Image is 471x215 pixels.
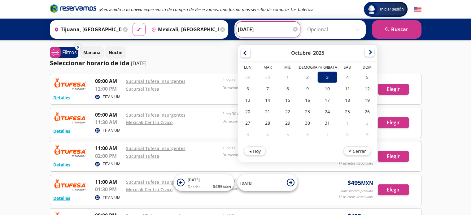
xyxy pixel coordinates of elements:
[297,71,317,83] div: 02-Oct-25
[347,178,373,187] span: $ 495
[95,186,123,193] p: 01:30 PM
[297,83,317,94] div: 09-Oct-25
[244,146,266,156] button: Hoy
[357,71,377,83] div: 05-Oct-25
[378,151,409,162] button: Elegir
[317,94,337,106] div: 17-Oct-25
[83,49,100,56] p: Mañana
[337,129,357,140] div: 08-Nov-25
[238,106,258,117] div: 20-Oct-25
[317,117,337,129] div: 31-Oct-25
[126,153,159,159] a: Sucursal Tufesa
[126,112,185,118] a: Sucursal Tufesa Insurgentes
[222,118,316,124] p: Duración
[337,83,357,94] div: 11-Oct-25
[258,94,277,106] div: 14-Oct-25
[338,194,373,200] p: 17 asientos disponibles
[277,71,297,83] div: 01-Oct-25
[103,161,120,167] p: TITANIUM
[317,106,337,117] div: 24-Oct-25
[378,117,409,128] button: Elegir
[53,94,70,101] button: Detalles
[343,146,371,156] button: Cerrar
[149,22,219,37] input: Buscar Destino
[337,106,357,117] div: 25-Oct-25
[53,161,70,168] button: Detalles
[95,152,123,160] p: 02:00 PM
[337,65,357,71] th: Sábado
[126,86,159,92] a: Sucursal Tufesa
[188,184,200,190] span: Desde:
[258,65,277,71] th: Martes
[291,49,310,56] div: Octubre
[238,71,258,83] div: 29-Sep-25
[223,184,231,189] small: MXN
[53,178,87,191] img: RESERVAMOS
[103,195,120,200] p: TITANIUM
[222,111,316,117] p: 2 hrs 30 mins
[80,46,104,58] button: Mañana
[95,118,123,126] p: 11:30 AM
[238,129,258,140] div: 03-Nov-25
[95,144,123,152] p: 11:00 AM
[50,58,129,68] p: Seleccionar horario de ida
[53,77,87,90] img: RESERVAMOS
[340,188,373,194] p: Viaje sencillo p/adulto
[126,179,185,185] a: Sucursal Tufesa Insurgentes
[337,71,357,83] div: 04-Oct-25
[357,129,377,140] div: 09-Nov-25
[95,111,123,118] p: 09:00 AM
[258,129,277,140] div: 04-Nov-25
[277,117,297,129] div: 29-Oct-25
[174,174,234,191] button: [DATE]Desde:$495MXN
[238,65,258,71] th: Lunes
[95,77,123,85] p: 09:00 AM
[126,145,185,151] a: Sucursal Tufesa Insurgentes
[105,46,126,58] button: Noche
[317,71,337,83] div: 03-Oct-25
[258,83,277,94] div: 07-Oct-25
[126,78,185,84] a: Sucursal Tufesa Insurgentes
[52,22,121,37] input: Buscar Origen
[237,174,298,191] button: [DATE]
[297,94,317,106] div: 16-Oct-25
[372,20,421,39] button: Buscar
[222,77,316,83] p: 3 horas
[277,106,297,117] div: 22-Oct-25
[258,71,277,83] div: 30-Sep-25
[95,85,123,92] p: 12:00 PM
[357,117,377,129] div: 02-Nov-25
[317,65,337,71] th: Viernes
[377,6,406,12] span: Iniciar sesión
[297,117,317,129] div: 30-Oct-25
[277,65,297,71] th: Miércoles
[317,129,337,140] div: 07-Nov-25
[313,49,324,56] div: 2025
[103,94,120,100] p: TITANIUM
[297,129,317,140] div: 06-Nov-25
[53,111,87,123] img: RESERVAMOS
[213,183,231,190] span: $ 495
[277,83,297,94] div: 08-Oct-25
[50,4,96,13] i: Brand Logo
[357,65,377,71] th: Domingo
[357,94,377,106] div: 19-Oct-25
[378,184,409,195] button: Elegir
[307,22,363,37] input: Opcional
[317,83,337,94] div: 10-Oct-25
[238,22,299,37] input: Elegir Fecha
[238,83,258,94] div: 06-Oct-25
[378,84,409,95] button: Elegir
[297,106,317,117] div: 23-Oct-25
[337,94,357,106] div: 18-Oct-25
[357,106,377,117] div: 26-Oct-25
[109,49,122,56] p: Noche
[53,144,87,157] img: RESERVAMOS
[131,60,146,67] p: [DATE]
[222,152,316,158] p: Duración
[126,187,173,192] a: Mexicali Centro Civico
[50,4,96,15] a: Brand Logo
[62,49,77,56] p: Filtros
[361,180,373,187] small: MXN
[222,85,316,91] p: Duración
